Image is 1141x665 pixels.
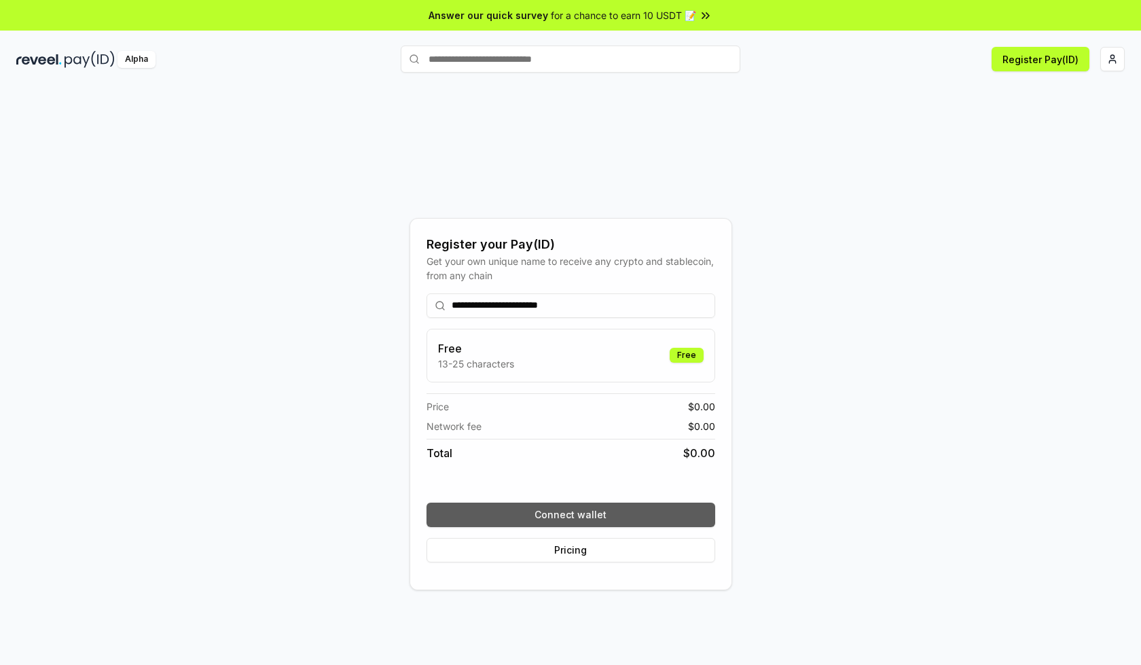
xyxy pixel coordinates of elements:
p: 13-25 characters [438,357,514,371]
button: Connect wallet [427,503,715,527]
div: Free [670,348,704,363]
span: Network fee [427,419,482,433]
span: $ 0.00 [688,419,715,433]
div: Register your Pay(ID) [427,235,715,254]
button: Pricing [427,538,715,562]
span: for a chance to earn 10 USDT 📝 [551,8,696,22]
span: $ 0.00 [683,445,715,461]
span: $ 0.00 [688,399,715,414]
span: Price [427,399,449,414]
div: Get your own unique name to receive any crypto and stablecoin, from any chain [427,254,715,283]
img: reveel_dark [16,51,62,68]
h3: Free [438,340,514,357]
button: Register Pay(ID) [992,47,1089,71]
img: pay_id [65,51,115,68]
div: Alpha [117,51,156,68]
span: Answer our quick survey [429,8,548,22]
span: Total [427,445,452,461]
